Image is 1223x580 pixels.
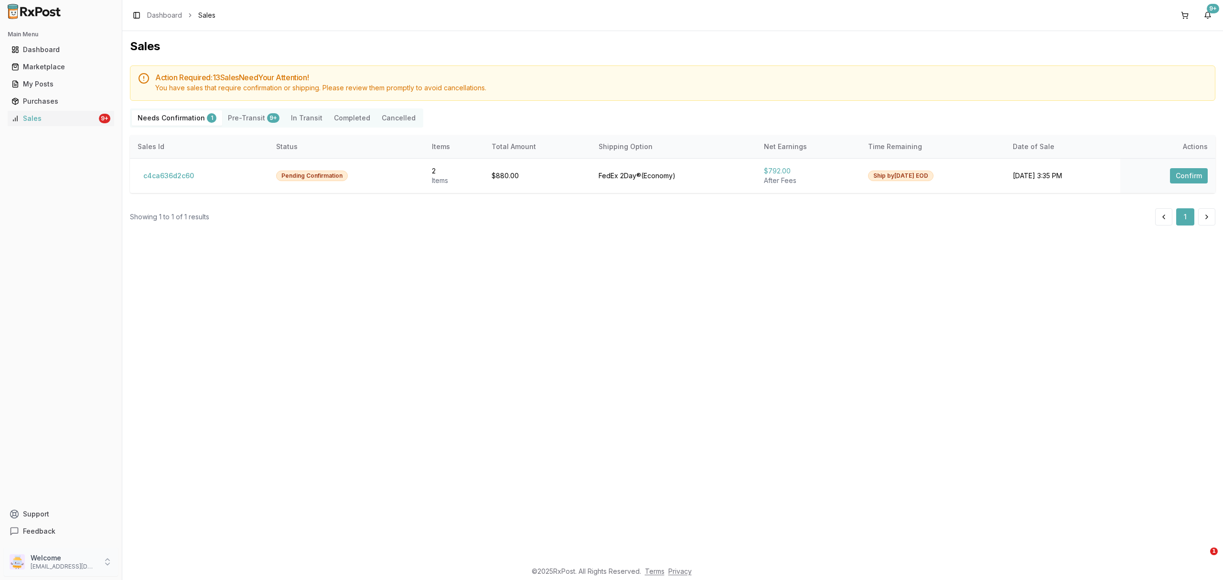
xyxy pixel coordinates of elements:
[599,171,749,181] div: FedEx 2Day® ( Economy )
[130,135,268,158] th: Sales Id
[432,176,476,185] div: Item s
[492,171,583,181] div: $880.00
[4,94,118,109] button: Purchases
[764,176,853,185] div: After Fees
[4,76,118,92] button: My Posts
[207,113,216,123] div: 1
[668,567,692,575] a: Privacy
[8,31,114,38] h2: Main Menu
[4,4,65,19] img: RxPost Logo
[147,11,182,20] a: Dashboard
[376,110,421,126] button: Cancelled
[138,168,200,183] button: c4ca636d2c60
[276,171,348,181] div: Pending Confirmation
[1207,4,1219,13] div: 9+
[1005,135,1121,158] th: Date of Sale
[868,171,933,181] div: Ship by [DATE] EOD
[1200,8,1215,23] button: 9+
[132,110,222,126] button: Needs Confirmation
[11,79,110,89] div: My Posts
[432,166,476,176] div: 2
[285,110,328,126] button: In Transit
[4,59,118,75] button: Marketplace
[8,75,114,93] a: My Posts
[8,93,114,110] a: Purchases
[267,113,279,123] div: 9+
[1013,171,1113,181] div: [DATE] 3:35 PM
[4,42,118,57] button: Dashboard
[328,110,376,126] button: Completed
[198,11,215,20] span: Sales
[484,135,591,158] th: Total Amount
[4,111,118,126] button: Sales9+
[99,114,110,123] div: 9+
[4,505,118,523] button: Support
[1176,208,1194,226] button: 1
[147,11,215,20] nav: breadcrumb
[1191,548,1213,570] iframe: Intercom live chat
[23,526,55,536] span: Feedback
[764,166,853,176] div: $792.00
[155,83,1207,93] div: You have sales that require confirmation or shipping. Please review them promptly to avoid cancel...
[591,135,756,158] th: Shipping Option
[756,135,860,158] th: Net Earnings
[11,114,97,123] div: Sales
[1170,168,1208,183] button: Confirm
[222,110,285,126] button: Pre-Transit
[1210,548,1218,555] span: 1
[645,567,665,575] a: Terms
[8,110,114,127] a: Sales9+
[8,41,114,58] a: Dashboard
[11,45,110,54] div: Dashboard
[268,135,424,158] th: Status
[31,563,97,570] p: [EMAIL_ADDRESS][DOMAIN_NAME]
[130,39,1215,54] h1: Sales
[1120,135,1215,158] th: Actions
[4,523,118,540] button: Feedback
[31,553,97,563] p: Welcome
[155,74,1207,81] h5: Action Required: 13 Sale s Need Your Attention!
[11,97,110,106] div: Purchases
[424,135,484,158] th: Items
[130,212,209,222] div: Showing 1 to 1 of 1 results
[10,554,25,569] img: User avatar
[8,58,114,75] a: Marketplace
[11,62,110,72] div: Marketplace
[860,135,1005,158] th: Time Remaining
